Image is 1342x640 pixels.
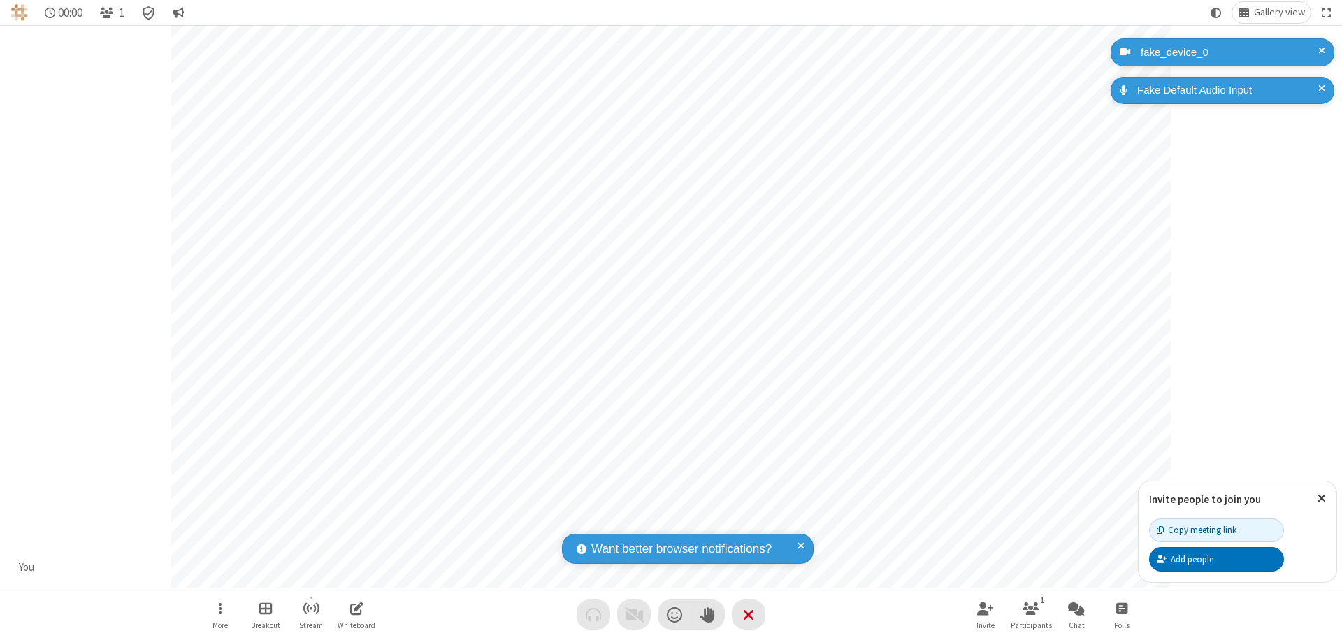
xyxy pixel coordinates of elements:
[1055,595,1097,634] button: Open chat
[1307,481,1336,516] button: Close popover
[338,621,375,630] span: Whiteboard
[299,621,323,630] span: Stream
[1010,595,1052,634] button: Open participant list
[290,595,332,634] button: Start streaming
[1069,621,1085,630] span: Chat
[1011,621,1052,630] span: Participants
[119,6,124,20] span: 1
[58,6,82,20] span: 00:00
[1232,2,1311,23] button: Change layout
[1149,518,1284,542] button: Copy meeting link
[1205,2,1227,23] button: Using system theme
[14,560,40,576] div: You
[39,2,89,23] div: Timer
[167,2,189,23] button: Conversation
[1254,7,1305,18] span: Gallery view
[136,2,162,23] div: Meeting details Encryption enabled
[94,2,130,23] button: Open participant list
[976,621,995,630] span: Invite
[658,599,691,630] button: Send a reaction
[212,621,228,630] span: More
[1101,595,1143,634] button: Open poll
[335,595,377,634] button: Open shared whiteboard
[1157,523,1236,537] div: Copy meeting link
[1132,82,1324,99] div: Fake Default Audio Input
[965,595,1006,634] button: Invite participants (⌘+Shift+I)
[691,599,725,630] button: Raise hand
[1316,2,1337,23] button: Fullscreen
[1037,594,1048,606] div: 1
[577,599,610,630] button: Audio problem - check your Internet connection or call by phone
[732,599,765,630] button: End or leave meeting
[1149,547,1284,571] button: Add people
[245,595,287,634] button: Manage Breakout Rooms
[591,540,772,558] span: Want better browser notifications?
[617,599,651,630] button: Video
[199,595,241,634] button: Open menu
[251,621,280,630] span: Breakout
[1136,45,1324,61] div: fake_device_0
[1114,621,1130,630] span: Polls
[1149,493,1261,506] label: Invite people to join you
[11,4,28,21] img: QA Selenium DO NOT DELETE OR CHANGE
